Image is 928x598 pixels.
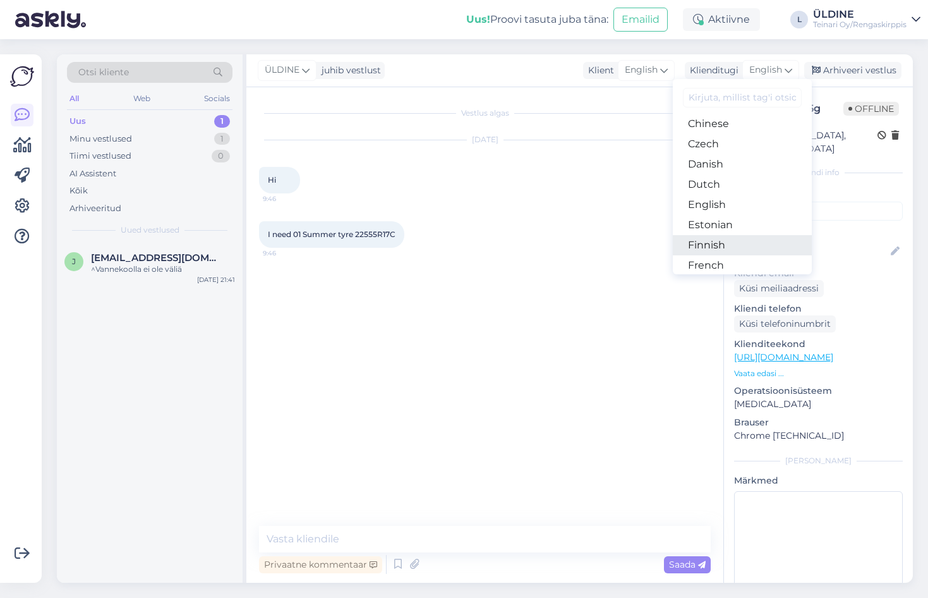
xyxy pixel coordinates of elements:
[734,351,833,363] a: [URL][DOMAIN_NAME]
[734,167,903,178] div: Kliendi info
[91,252,222,264] span: jannehurskainen02@gmail.com
[734,202,903,221] input: Lisa tag
[268,175,276,185] span: Hi
[259,107,711,119] div: Vestlus algas
[734,474,903,487] p: Märkmed
[263,248,310,258] span: 9:46
[749,63,782,77] span: English
[790,11,808,28] div: L
[69,185,88,197] div: Kõik
[466,12,608,27] div: Proovi tasuta juba täna:
[734,267,903,280] p: Kliendi email
[131,90,153,107] div: Web
[67,90,81,107] div: All
[121,224,179,236] span: Uued vestlused
[673,114,812,134] a: Chinese
[673,174,812,195] a: Dutch
[734,368,903,379] p: Vaata edasi ...
[625,63,658,77] span: English
[813,9,907,20] div: ÜLDINE
[673,255,812,276] a: French
[69,133,132,145] div: Minu vestlused
[214,133,230,145] div: 1
[214,115,230,128] div: 1
[683,8,760,31] div: Aktiivne
[734,280,824,297] div: Küsi meiliaadressi
[265,63,299,77] span: ÜLDINE
[735,245,888,259] input: Lisa nimi
[268,229,395,239] span: I need 01 Summer tyre 22555R17C
[10,64,34,88] img: Askly Logo
[72,257,76,266] span: j
[259,134,711,145] div: [DATE]
[466,13,490,25] b: Uus!
[673,154,812,174] a: Danish
[673,195,812,215] a: English
[813,9,920,30] a: ÜLDINETeinari Oy/Rengaskirppis
[734,455,903,467] div: [PERSON_NAME]
[212,150,230,162] div: 0
[202,90,232,107] div: Socials
[91,264,235,275] div: ^Vannekoolla ei ole väliä
[69,202,121,215] div: Arhiveeritud
[69,150,131,162] div: Tiimi vestlused
[69,115,86,128] div: Uus
[673,235,812,255] a: Finnish
[734,302,903,315] p: Kliendi telefon
[197,275,235,284] div: [DATE] 21:41
[669,559,706,570] span: Saada
[734,398,903,411] p: [MEDICAL_DATA]
[734,338,903,351] p: Klienditeekond
[673,134,812,154] a: Czech
[734,416,903,429] p: Brauser
[78,66,129,79] span: Otsi kliente
[685,64,738,77] div: Klienditugi
[734,384,903,398] p: Operatsioonisüsteem
[583,64,614,77] div: Klient
[843,102,899,116] span: Offline
[734,315,836,333] div: Küsi telefoninumbrit
[813,20,907,30] div: Teinari Oy/Rengaskirppis
[683,88,802,107] input: Kirjuta, millist tag'i otsid
[259,556,382,573] div: Privaatne kommentaar
[263,194,310,204] span: 9:46
[613,8,668,32] button: Emailid
[804,62,901,79] div: Arhiveeri vestlus
[734,186,903,199] p: Kliendi tag'id
[316,64,381,77] div: juhib vestlust
[69,168,116,180] div: AI Assistent
[673,215,812,235] a: Estonian
[734,226,903,239] p: Kliendi nimi
[734,429,903,442] p: Chrome [TECHNICAL_ID]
